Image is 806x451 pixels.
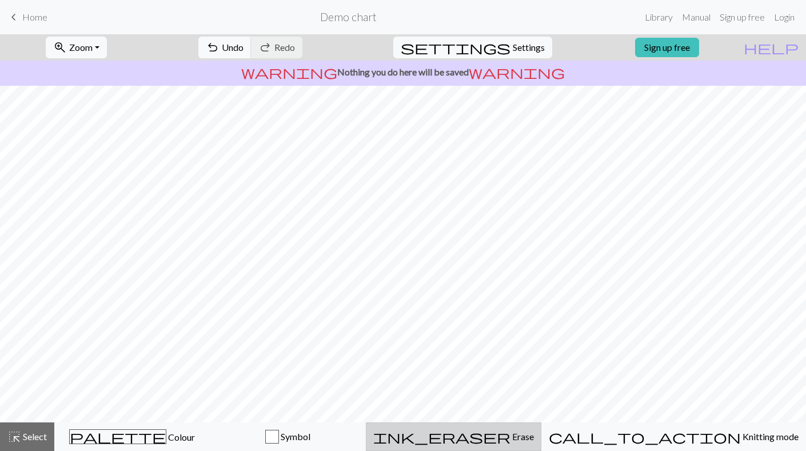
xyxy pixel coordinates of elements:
[53,39,67,55] span: zoom_in
[393,37,552,58] button: SettingsSettings
[549,429,741,445] span: call_to_action
[373,429,510,445] span: ink_eraser
[69,42,93,53] span: Zoom
[715,6,769,29] a: Sign up free
[513,41,545,54] span: Settings
[635,38,699,57] a: Sign up free
[166,432,195,442] span: Colour
[640,6,677,29] a: Library
[320,10,377,23] h2: Demo chart
[401,39,510,55] span: settings
[510,431,534,442] span: Erase
[206,39,220,55] span: undo
[279,431,310,442] span: Symbol
[7,429,21,445] span: highlight_alt
[7,7,47,27] a: Home
[741,431,799,442] span: Knitting mode
[744,39,799,55] span: help
[541,422,806,451] button: Knitting mode
[7,9,21,25] span: keyboard_arrow_left
[22,11,47,22] span: Home
[210,422,366,451] button: Symbol
[198,37,252,58] button: Undo
[5,65,801,79] p: Nothing you do here will be saved
[769,6,799,29] a: Login
[222,42,244,53] span: Undo
[46,37,107,58] button: Zoom
[21,431,47,442] span: Select
[366,422,541,451] button: Erase
[70,429,166,445] span: palette
[54,422,210,451] button: Colour
[401,41,510,54] i: Settings
[677,6,715,29] a: Manual
[241,64,337,80] span: warning
[469,64,565,80] span: warning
